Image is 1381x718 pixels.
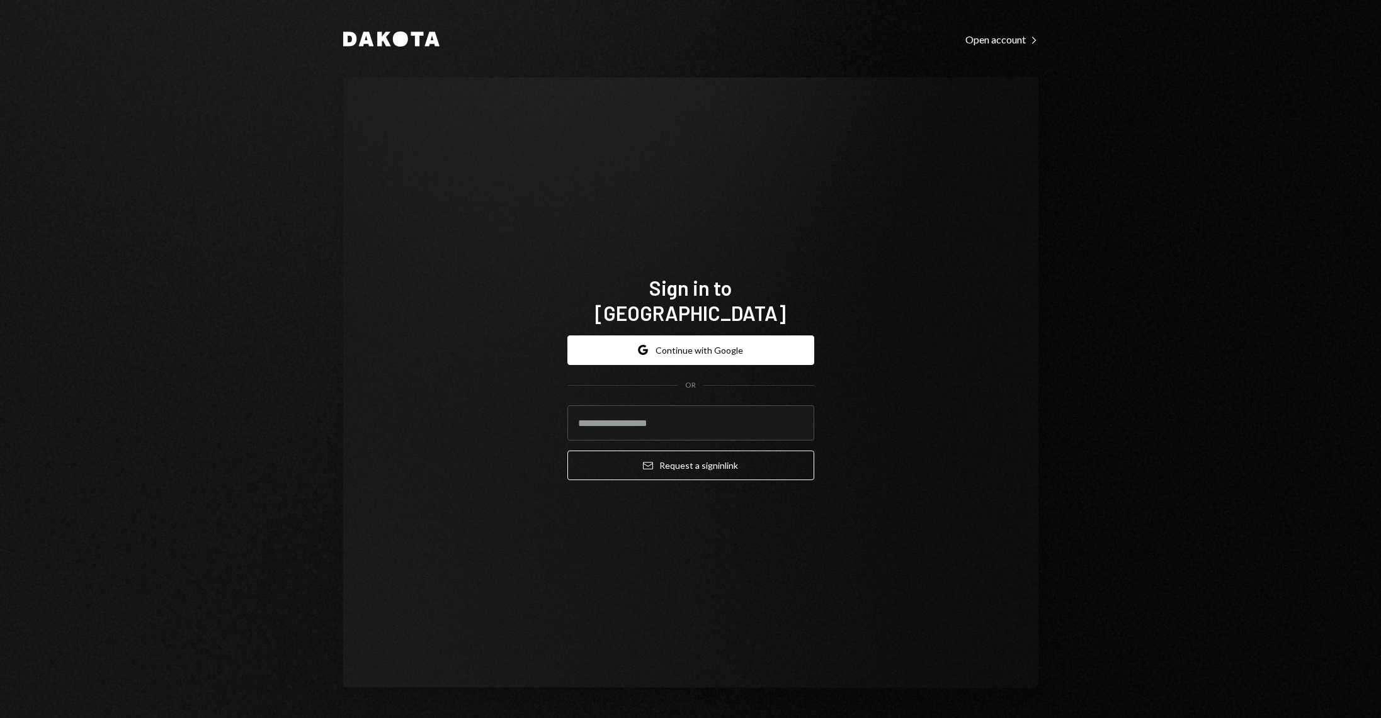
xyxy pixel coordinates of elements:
button: Request a signinlink [567,451,814,480]
h1: Sign in to [GEOGRAPHIC_DATA] [567,275,814,325]
a: Open account [965,32,1038,46]
div: Open account [965,33,1038,46]
div: OR [685,380,696,391]
button: Continue with Google [567,335,814,365]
